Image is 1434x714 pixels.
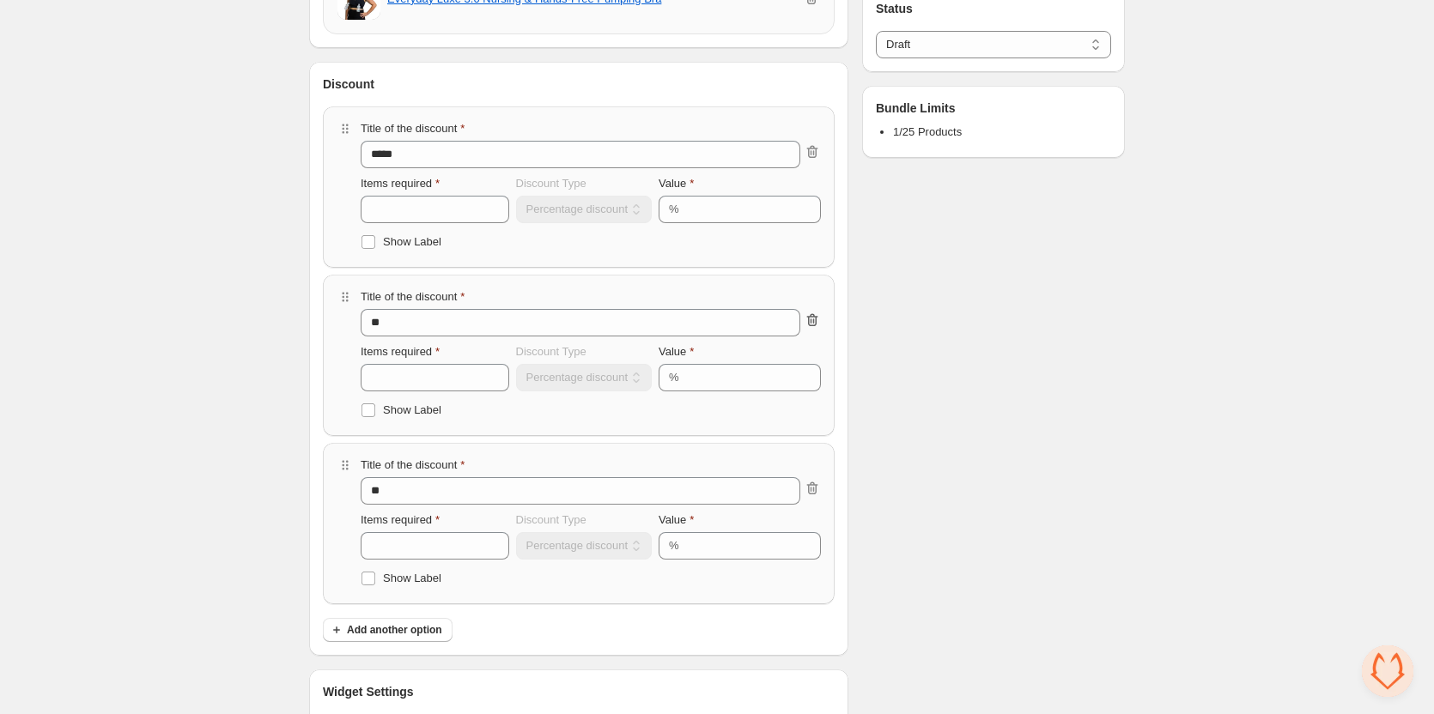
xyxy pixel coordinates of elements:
[659,175,694,192] label: Value
[383,235,441,248] span: Show Label
[669,369,679,386] div: %
[1362,645,1413,697] a: Open chat
[669,537,679,554] div: %
[323,683,414,700] h3: Widget Settings
[659,511,694,529] label: Value
[383,403,441,416] span: Show Label
[516,343,586,360] label: Discount Type
[659,343,694,360] label: Value
[361,343,440,360] label: Items required
[516,511,586,529] label: Discount Type
[361,120,465,137] label: Title of the discount
[361,457,465,474] label: Title of the discount
[383,572,441,584] span: Show Label
[347,623,442,637] span: Add another option
[876,100,956,117] h3: Bundle Limits
[669,201,679,218] div: %
[361,175,440,192] label: Items required
[361,511,440,529] label: Items required
[516,175,586,192] label: Discount Type
[361,288,465,306] label: Title of the discount
[323,618,453,642] button: Add another option
[323,76,374,93] h3: Discount
[893,125,962,138] span: 1/25 Products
